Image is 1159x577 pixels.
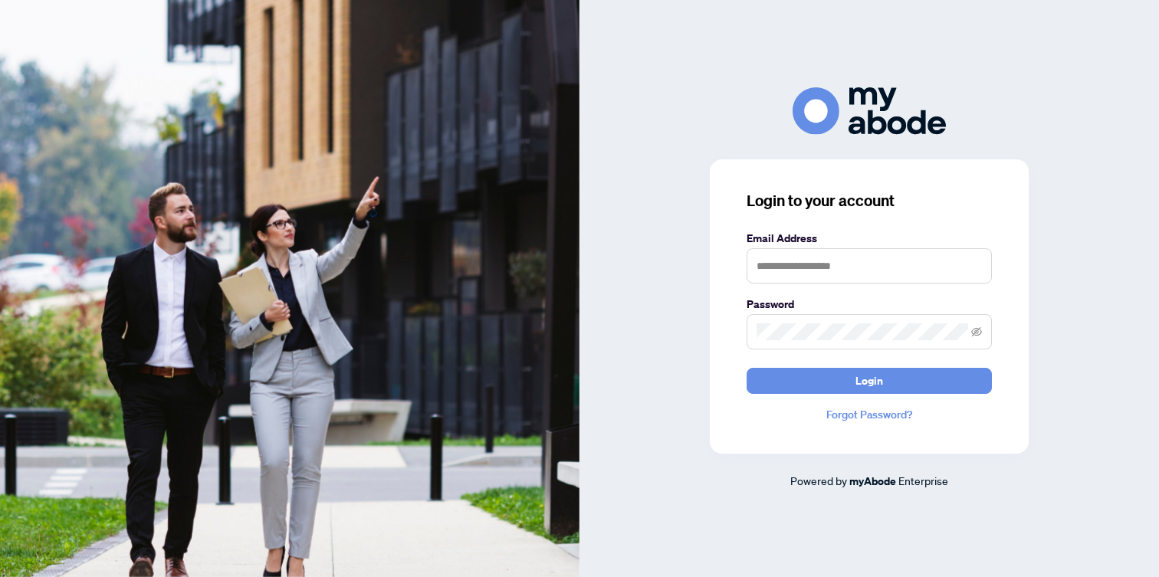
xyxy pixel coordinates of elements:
label: Email Address [747,230,992,247]
h3: Login to your account [747,190,992,211]
button: Login [747,368,992,394]
label: Password [747,296,992,313]
span: Login [855,369,883,393]
span: Powered by [790,474,847,487]
a: Forgot Password? [747,406,992,423]
span: eye-invisible [971,326,982,337]
a: myAbode [849,473,896,490]
span: Enterprise [898,474,948,487]
img: ma-logo [793,87,946,134]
